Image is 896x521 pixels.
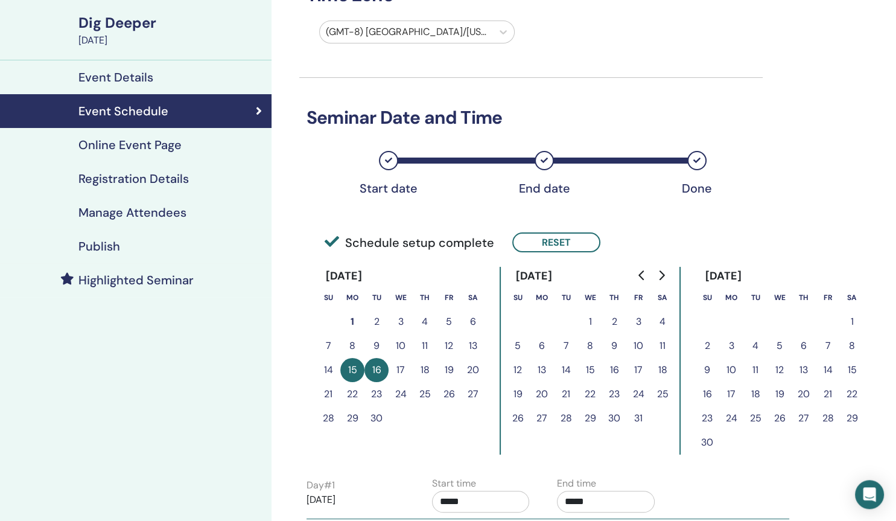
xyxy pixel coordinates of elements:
button: 12 [506,358,530,382]
button: 18 [413,358,437,382]
button: 26 [506,406,530,430]
button: 8 [840,334,864,358]
button: 11 [650,334,675,358]
div: [DATE] [506,267,562,286]
h4: Online Event Page [78,138,182,152]
button: 4 [743,334,767,358]
button: 24 [719,406,743,430]
button: 1 [340,310,364,334]
button: 10 [389,334,413,358]
button: 23 [695,406,719,430]
th: Saturday [461,286,485,310]
button: 20 [530,382,554,406]
div: [DATE] [78,33,264,48]
h4: Registration Details [78,171,189,186]
button: 23 [364,382,389,406]
button: 24 [389,382,413,406]
button: 29 [578,406,602,430]
button: 21 [554,382,578,406]
button: Go to next month [652,263,671,287]
button: 14 [816,358,840,382]
button: 8 [578,334,602,358]
th: Friday [437,286,461,310]
button: 29 [340,406,364,430]
button: 25 [413,382,437,406]
th: Monday [719,286,743,310]
button: 19 [767,382,792,406]
button: 5 [767,334,792,358]
th: Tuesday [364,286,389,310]
button: 18 [743,382,767,406]
th: Wednesday [578,286,602,310]
button: 15 [840,358,864,382]
button: 17 [719,382,743,406]
button: 15 [578,358,602,382]
th: Monday [530,286,554,310]
button: 19 [437,358,461,382]
button: 20 [792,382,816,406]
button: 9 [602,334,626,358]
button: 13 [792,358,816,382]
div: [DATE] [316,267,372,286]
button: 22 [340,382,364,406]
button: 7 [554,334,578,358]
button: 1 [840,310,864,334]
button: 6 [461,310,485,334]
p: [DATE] [307,493,404,507]
div: Open Intercom Messenger [855,480,884,509]
button: 20 [461,358,485,382]
button: 21 [816,382,840,406]
th: Thursday [792,286,816,310]
th: Thursday [602,286,626,310]
button: 27 [792,406,816,430]
button: 11 [413,334,437,358]
button: 11 [743,358,767,382]
th: Monday [340,286,364,310]
th: Saturday [840,286,864,310]
th: Thursday [413,286,437,310]
button: 7 [816,334,840,358]
th: Wednesday [389,286,413,310]
button: 7 [316,334,340,358]
button: 30 [602,406,626,430]
button: 9 [695,358,719,382]
button: 16 [364,358,389,382]
button: 13 [530,358,554,382]
th: Sunday [506,286,530,310]
button: 30 [695,430,719,455]
button: 8 [340,334,364,358]
h4: Event Details [78,70,153,85]
button: 29 [840,406,864,430]
button: 9 [364,334,389,358]
button: Go to previous month [632,263,652,287]
div: Done [667,181,727,196]
button: 15 [340,358,364,382]
button: 2 [364,310,389,334]
button: 27 [530,406,554,430]
button: 6 [530,334,554,358]
button: 22 [578,382,602,406]
button: 2 [695,334,719,358]
div: End date [514,181,574,196]
button: 12 [767,358,792,382]
button: 5 [437,310,461,334]
button: 22 [840,382,864,406]
button: 3 [626,310,650,334]
button: 6 [792,334,816,358]
div: Start date [358,181,419,196]
th: Friday [816,286,840,310]
button: 28 [816,406,840,430]
button: 25 [650,382,675,406]
button: 31 [626,406,650,430]
button: Reset [512,232,600,252]
button: 13 [461,334,485,358]
button: 28 [316,406,340,430]
label: End time [557,476,596,491]
th: Saturday [650,286,675,310]
th: Friday [626,286,650,310]
th: Sunday [316,286,340,310]
button: 30 [364,406,389,430]
div: [DATE] [695,267,751,286]
button: 5 [506,334,530,358]
th: Tuesday [743,286,767,310]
